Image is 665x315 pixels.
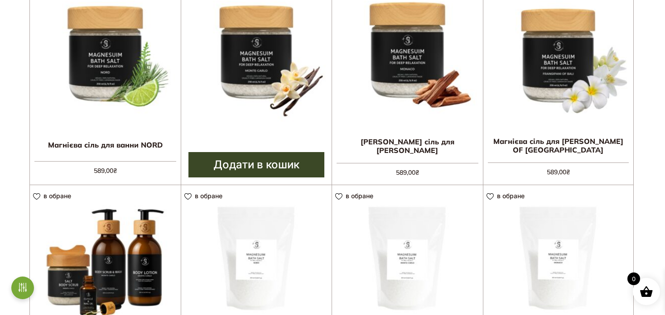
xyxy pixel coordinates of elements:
[33,192,74,200] a: в обране
[43,192,71,200] span: в обране
[346,192,373,200] span: в обране
[483,134,634,158] h2: Магнієва сіль для [PERSON_NAME] OF [GEOGRAPHIC_DATA]
[30,134,181,157] h2: Магнієва сіль для ванни NORD
[188,152,325,177] a: Додати в кошик: “Магнієва сіль для ванни MONTE-CARLO”
[33,193,40,200] img: unfavourite.svg
[184,193,192,200] img: unfavourite.svg
[627,272,640,285] span: 0
[487,193,494,200] img: unfavourite.svg
[184,192,226,200] a: в обране
[415,168,419,177] span: ₴
[547,168,570,176] bdi: 589,00
[335,193,342,200] img: unfavourite.svg
[566,168,570,176] span: ₴
[335,192,376,200] a: в обране
[332,134,483,158] h2: [PERSON_NAME] сіль для [PERSON_NAME]
[94,167,117,175] bdi: 589,00
[487,192,528,200] a: в обране
[396,168,419,177] bdi: 589,00
[113,167,117,175] span: ₴
[195,192,222,200] span: в обране
[497,192,525,200] span: в обране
